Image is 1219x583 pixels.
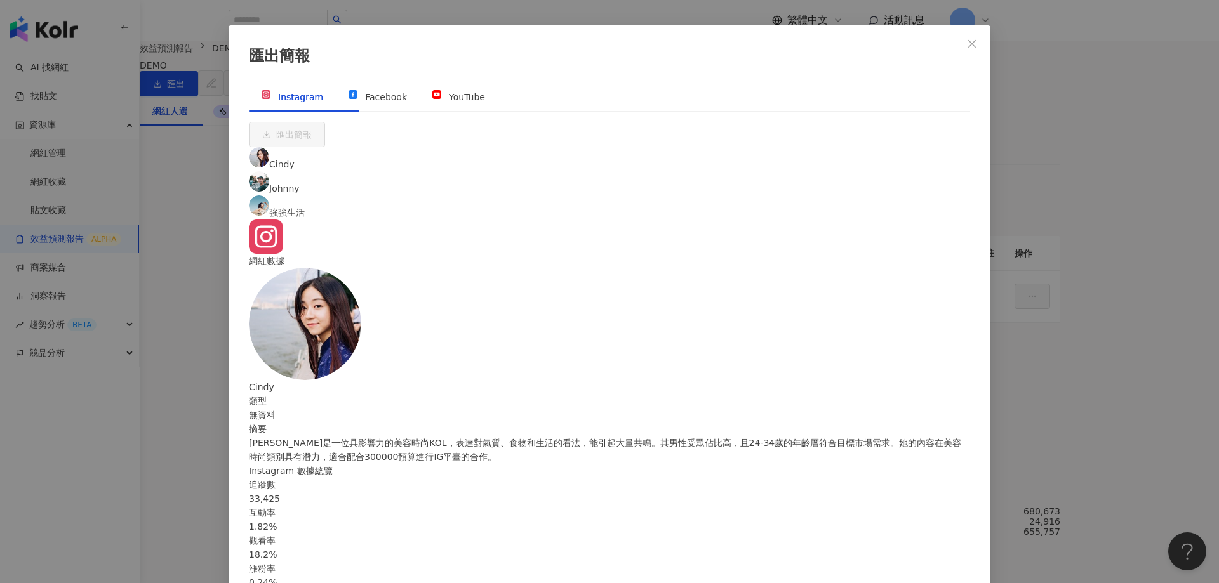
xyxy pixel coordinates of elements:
[249,254,970,268] div: 網紅數據
[249,521,277,532] span: 1.82%
[249,494,280,504] span: 33,425
[249,549,277,560] span: 18.2%
[249,422,970,436] div: 摘要
[249,171,269,192] img: KOL Avatar
[249,436,970,464] div: [PERSON_NAME]是一位具影響力的美容時尚KOL，表達對氣質、食物和生活的看法，能引起大量共鳴。其男性受眾佔比高，且24-34歲的年齡層符合目標市場需求。她的內容在美容時尚類別具有潛力，...
[249,408,970,422] div: 無資料
[249,394,970,408] div: 類型
[249,219,283,254] img: Instagram
[249,122,325,147] button: 匯出簡報
[249,464,970,478] div: Instagram 數據總覽
[959,31,985,56] button: Close
[249,268,361,380] img: kol thumbnail
[365,92,407,102] span: Facebook
[269,159,295,169] span: Cindy
[249,506,970,520] div: 互動率
[249,147,269,167] img: KOL Avatar
[278,92,323,102] span: Instagram
[249,561,970,575] div: 漲粉率
[249,380,970,394] div: Cindy
[249,46,970,67] div: 匯出簡報
[249,534,970,547] div: 觀看率
[967,39,977,49] span: close
[249,478,970,492] div: 追蹤數
[269,183,300,193] span: Johnny
[269,207,305,218] span: 強強生活
[449,92,485,102] span: YouTube
[249,195,269,216] img: KOL Avatar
